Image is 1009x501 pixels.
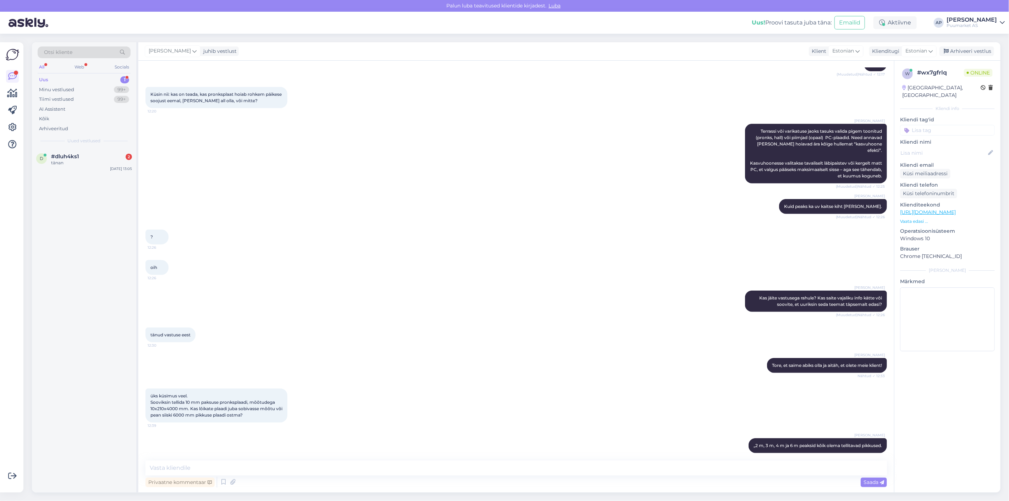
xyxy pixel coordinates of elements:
[900,218,995,225] p: Vaata edasi ...
[51,160,132,166] div: tänan
[836,312,885,318] span: (Muudetud) Nähtud ✓ 12:26
[905,71,910,76] span: w
[869,48,899,55] div: Klienditugi
[759,295,883,307] span: Kas jäite vastusega rahule? Kas saite vajaliku info kätte või soovite, et uuriksin seda teemat tä...
[126,154,132,160] div: 2
[873,16,917,29] div: Aktiivne
[947,17,997,23] div: [PERSON_NAME]
[902,84,981,99] div: [GEOGRAPHIC_DATA], [GEOGRAPHIC_DATA]
[809,48,826,55] div: Klient
[39,86,74,93] div: Minu vestlused
[150,332,191,337] span: tänud vastuse eest
[854,352,885,358] span: [PERSON_NAME]
[832,47,854,55] span: Estonian
[113,62,131,72] div: Socials
[900,209,956,215] a: [URL][DOMAIN_NAME]
[858,373,885,379] span: Nähtud ✓ 12:33
[834,16,865,29] button: Emailid
[900,245,995,253] p: Brauser
[772,363,882,368] span: Tore, et saime abiks olla ja aitäh, et olete meie klient!
[73,62,86,72] div: Web
[900,201,995,209] p: Klienditeekond
[858,453,885,459] span: 12:40
[120,76,129,83] div: 1
[900,181,995,189] p: Kliendi telefon
[864,479,884,485] span: Saada
[854,433,885,438] span: [PERSON_NAME]
[900,105,995,112] div: Kliendi info
[110,166,132,171] div: [DATE] 13:05
[39,76,48,83] div: Uus
[200,48,237,55] div: juhib vestlust
[38,62,46,72] div: All
[934,18,944,28] div: AP
[6,48,19,61] img: Askly Logo
[939,46,994,56] div: Arhiveeri vestlus
[900,253,995,260] p: Chrome [TECHNICAL_ID]
[854,285,885,290] span: [PERSON_NAME]
[900,235,995,242] p: Windows 10
[900,161,995,169] p: Kliendi email
[546,2,563,9] span: Luba
[854,193,885,199] span: [PERSON_NAME]
[900,138,995,146] p: Kliendi nimi
[150,265,157,270] span: oih
[900,169,950,178] div: Küsi meiliaadressi
[68,138,101,144] span: Uued vestlused
[150,234,153,240] span: ?
[148,423,174,428] span: 12:39
[39,106,65,113] div: AI Assistent
[754,443,882,448] span: „2 m, 3 m, 4 m ja 6 m peaksid kõik olema tellitavad pikkused.
[752,19,765,26] b: Uus!
[40,156,43,161] span: d
[900,125,995,136] input: Lisa tag
[900,116,995,123] p: Kliendi tag'id
[947,23,997,28] div: Puumarket AS
[39,96,74,103] div: Tiimi vestlused
[836,184,885,189] span: (Muudetud) Nähtud ✓ 12:25
[39,115,49,122] div: Kõik
[150,393,283,418] span: üks küsimus veel. Sooviksin tellida 10 mm paksuse pronksplaadi, mõõtudega 10x210x4000 mm. Kas lõi...
[854,118,885,123] span: [PERSON_NAME]
[750,128,883,178] span: Terrassi või varikatuse jaoks tasuks valida pigem toonitud (pronks, hall) või piimjad (opaal) PC-...
[145,478,215,487] div: Privaatne kommentaar
[900,267,995,274] div: [PERSON_NAME]
[150,92,283,103] span: Küsin nii: kas on teada, kas pronksplaat hoiab rohkem päikese soojust eemal, [PERSON_NAME] all ol...
[917,68,964,77] div: # wx7gfrlq
[836,214,885,220] span: (Muudetud) Nähtud ✓ 12:26
[149,47,191,55] span: [PERSON_NAME]
[900,227,995,235] p: Operatsioonisüsteem
[148,275,174,281] span: 12:26
[837,72,885,77] span: (Muudetud) Nähtud ✓ 12:17
[114,96,129,103] div: 99+
[947,17,1005,28] a: [PERSON_NAME]Puumarket AS
[784,204,882,209] span: Kuid peaks ka uv kaitse kiht [PERSON_NAME].
[900,189,957,198] div: Küsi telefoninumbrit
[44,49,72,56] span: Otsi kliente
[752,18,832,27] div: Proovi tasuta juba täna:
[905,47,927,55] span: Estonian
[900,149,987,157] input: Lisa nimi
[900,278,995,285] p: Märkmed
[964,69,993,77] span: Online
[51,153,79,160] span: #dluh4ks1
[39,125,68,132] div: Arhiveeritud
[114,86,129,93] div: 99+
[148,343,174,348] span: 12:30
[148,109,174,114] span: 12:20
[148,245,174,250] span: 12:26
